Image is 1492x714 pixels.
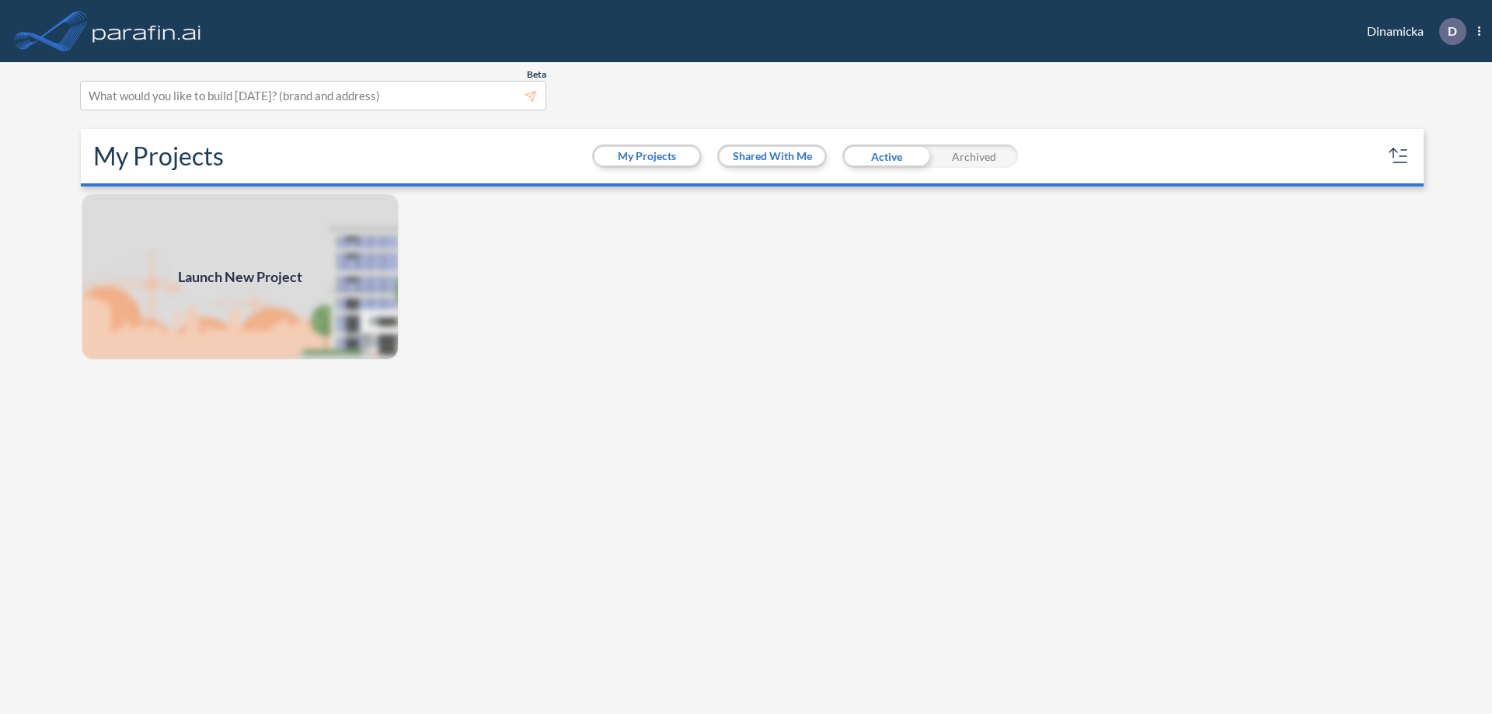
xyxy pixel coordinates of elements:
[594,147,699,165] button: My Projects
[178,266,302,287] span: Launch New Project
[93,141,224,171] h2: My Projects
[527,68,546,81] span: Beta
[81,193,399,360] img: add
[930,145,1018,168] div: Archived
[1344,18,1480,45] div: Dinamicka
[89,16,204,47] img: logo
[81,193,399,360] a: Launch New Project
[1386,144,1411,169] button: sort
[842,145,930,168] div: Active
[1448,24,1457,38] p: D
[720,147,824,165] button: Shared With Me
